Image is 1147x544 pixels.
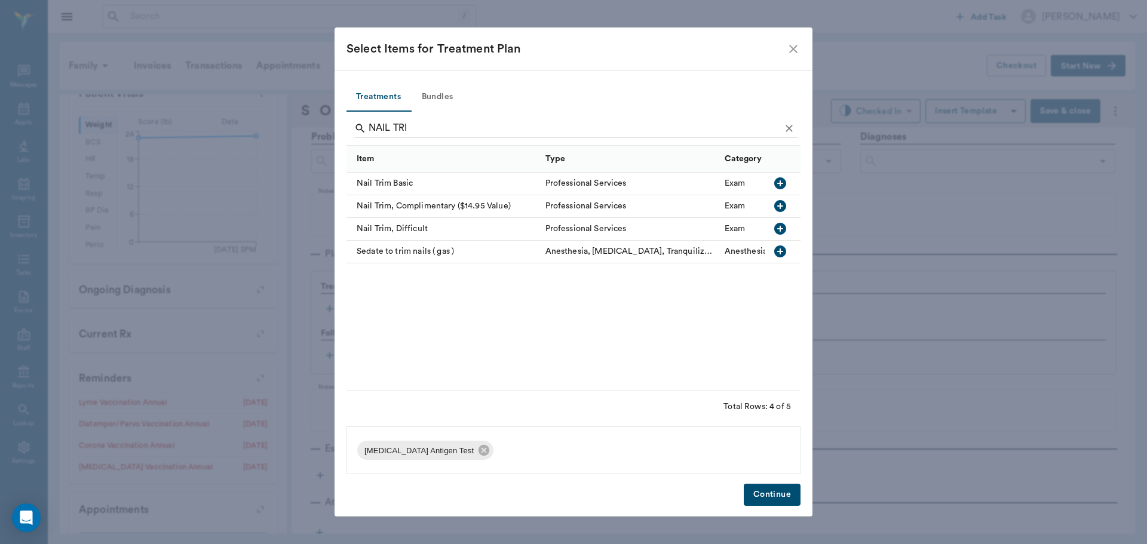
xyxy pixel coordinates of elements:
[357,142,375,176] div: Item
[369,119,780,138] input: Find a treatment
[12,503,41,532] div: Open Intercom Messenger
[780,119,798,137] button: Clear
[725,223,746,235] div: Exam
[545,223,627,235] div: Professional Services
[357,445,481,457] span: [MEDICAL_DATA] Antigen Test
[354,119,798,140] div: Search
[786,42,801,56] button: close
[725,200,746,212] div: Exam
[539,145,719,172] div: Type
[346,218,539,241] div: Nail Trim, Difficult
[545,177,627,189] div: Professional Services
[346,39,786,59] div: Select Items for Treatment Plan
[725,142,762,176] div: Category
[545,142,566,176] div: Type
[725,177,746,189] div: Exam
[346,241,539,263] div: Sedate to trim nails ( gas )
[545,200,627,212] div: Professional Services
[725,245,892,257] div: Anesthesia, Sedatives, Tranquilizers
[346,173,539,195] div: Nail Trim Basic
[723,401,791,413] div: Total Rows: 4 of 5
[346,195,539,218] div: Nail Trim, Complimentary ($14.95 Value)
[357,441,493,460] div: [MEDICAL_DATA] Antigen Test
[545,245,713,257] div: Anesthesia, Sedatives, Tranquilizers
[719,145,898,172] div: Category
[410,83,464,112] button: Bundles
[346,83,410,112] button: Treatments
[744,484,801,506] button: Continue
[346,145,539,172] div: Item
